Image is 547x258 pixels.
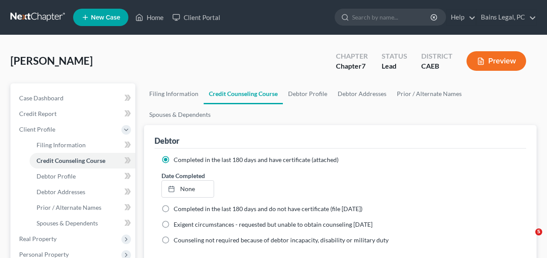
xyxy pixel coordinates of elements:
a: None [162,181,213,197]
iframe: Intercom live chat [517,228,538,249]
span: 7 [362,62,366,70]
a: Prior / Alternate Names [392,83,467,104]
span: Exigent circumstances - requested but unable to obtain counseling [DATE] [174,221,372,228]
a: Case Dashboard [12,90,135,106]
input: Search by name... [352,9,432,25]
a: Bains Legal, PC [477,10,536,25]
span: Credit Counseling Course [37,157,105,164]
span: Credit Report [19,110,57,117]
span: Debtor Profile [37,172,76,180]
span: Spouses & Dependents [37,219,98,227]
span: Case Dashboard [19,94,64,102]
span: Completed in the last 180 days and have certificate (attached) [174,156,339,163]
a: Prior / Alternate Names [30,200,135,215]
div: Debtor [154,136,179,146]
span: Real Property [19,235,57,242]
span: Completed in the last 180 days and do not have certificate (file [DATE]) [174,205,362,212]
a: Credit Counseling Course [30,153,135,169]
a: Client Portal [168,10,225,25]
div: CAEB [421,61,453,71]
span: Counseling not required because of debtor incapacity, disability or military duty [174,236,389,244]
div: Lead [382,61,407,71]
a: Filing Information [30,137,135,153]
span: Prior / Alternate Names [37,204,101,211]
span: 5 [535,228,542,235]
a: Filing Information [144,83,204,104]
span: Debtor Addresses [37,188,85,195]
a: Credit Report [12,106,135,122]
button: Preview [466,51,526,71]
div: Status [382,51,407,61]
a: Debtor Profile [30,169,135,184]
span: New Case [91,14,120,21]
div: District [421,51,453,61]
a: Help [446,10,476,25]
a: Spouses & Dependents [30,215,135,231]
span: Filing Information [37,141,86,149]
a: Spouses & Dependents [144,104,216,125]
a: Home [131,10,168,25]
a: Debtor Addresses [332,83,392,104]
div: Chapter [336,61,368,71]
span: [PERSON_NAME] [10,54,93,67]
a: Debtor Addresses [30,184,135,200]
a: Debtor Profile [283,83,332,104]
a: Credit Counseling Course [204,83,283,104]
label: Date Completed [161,171,205,180]
span: Client Profile [19,126,55,133]
div: Chapter [336,51,368,61]
span: Personal Property [19,251,69,258]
